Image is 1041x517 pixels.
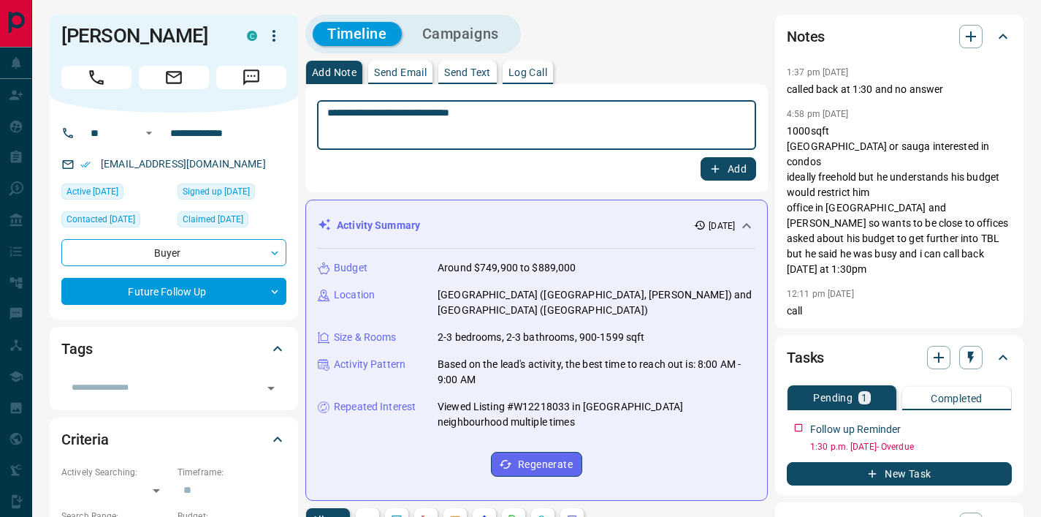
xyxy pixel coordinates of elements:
[491,452,582,477] button: Regenerate
[438,399,755,430] p: Viewed Listing #W12218033 in [GEOGRAPHIC_DATA] neighbourhood multiple times
[61,466,170,479] p: Actively Searching:
[178,466,286,479] p: Timeframe:
[701,157,756,181] button: Add
[61,331,286,366] div: Tags
[183,184,250,199] span: Signed up [DATE]
[438,357,755,388] p: Based on the lead's activity, the best time to reach out is: 8:00 AM - 9:00 AM
[61,66,131,89] span: Call
[374,67,427,78] p: Send Email
[931,393,983,404] p: Completed
[787,124,1012,277] p: 1000sqft [GEOGRAPHIC_DATA] or sauga interested in condos ideally freehold but he understands his ...
[61,239,286,266] div: Buyer
[66,184,118,199] span: Active [DATE]
[787,340,1012,375] div: Tasks
[508,67,547,78] p: Log Call
[183,212,243,227] span: Claimed [DATE]
[334,260,367,276] p: Budget
[61,211,170,232] div: Tue Aug 19 2025
[810,422,901,437] p: Follow up Reminder
[139,66,209,89] span: Email
[787,25,825,48] h2: Notes
[178,184,286,204] div: Tue Aug 19 2025
[318,212,755,239] div: Activity Summary[DATE]
[337,218,420,233] p: Activity Summary
[140,124,158,142] button: Open
[312,67,356,78] p: Add Note
[813,393,853,403] p: Pending
[787,462,1012,486] button: New Task
[438,260,576,276] p: Around $749,900 to $889,000
[334,357,405,372] p: Activity Pattern
[438,330,645,345] p: 2-3 bedrooms, 2-3 bathrooms, 900-1599 sqft
[787,346,824,369] h2: Tasks
[61,24,225,48] h1: [PERSON_NAME]
[334,287,375,303] p: Location
[334,399,416,415] p: Repeated Interest
[787,303,1012,319] p: call
[261,378,281,399] button: Open
[178,211,286,232] div: Tue Aug 19 2025
[787,109,849,119] p: 4:58 pm [DATE]
[61,278,286,305] div: Future Follow Up
[787,19,1012,54] div: Notes
[61,337,92,361] h2: Tags
[438,287,755,318] p: [GEOGRAPHIC_DATA] ([GEOGRAPHIC_DATA], [PERSON_NAME]) and [GEOGRAPHIC_DATA] ([GEOGRAPHIC_DATA])
[408,22,514,46] button: Campaigns
[787,67,849,78] p: 1:37 pm [DATE]
[787,289,854,299] p: 12:11 pm [DATE]
[444,67,491,78] p: Send Text
[61,428,109,451] h2: Criteria
[61,422,286,457] div: Criteria
[61,184,170,204] div: Tue Aug 19 2025
[334,330,397,345] p: Size & Rooms
[787,82,1012,97] p: called back at 1:30 and no answer
[709,219,735,233] p: [DATE]
[216,66,286,89] span: Message
[861,393,867,403] p: 1
[247,31,257,41] div: condos.ca
[101,158,266,170] a: [EMAIL_ADDRESS][DOMAIN_NAME]
[313,22,402,46] button: Timeline
[80,159,91,170] svg: Email Verified
[810,440,1012,453] p: 1:30 p.m. [DATE] - Overdue
[66,212,135,227] span: Contacted [DATE]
